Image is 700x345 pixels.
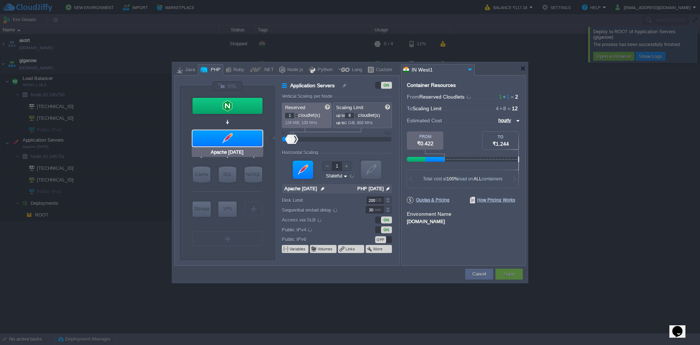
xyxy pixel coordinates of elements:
[381,226,392,233] div: ON
[282,235,356,243] label: Public IPv6
[407,106,412,111] span: To
[336,111,389,118] p: cloudlet(s)
[407,94,419,100] span: From
[509,94,515,100] span: =
[419,94,471,100] span: Reserved Cloudlets
[336,105,363,110] span: Scaling Limit
[472,271,486,278] button: Cancel
[261,65,274,76] div: .NET
[496,106,499,111] span: 4
[282,226,356,234] label: Public IPv4
[375,236,386,243] div: OFF
[192,202,211,216] div: Storage
[244,202,262,216] div: Create New Layer
[192,202,211,217] div: Storage Containers
[407,197,450,203] span: Quotas & Pricing
[285,65,303,76] div: Node.js
[282,150,320,155] div: Horizontal Scaling
[502,94,509,100] span: 1
[407,218,520,224] div: [DOMAIN_NAME]
[346,246,356,252] button: Links
[483,135,518,139] div: TO
[499,94,502,100] span: 1
[503,271,514,278] button: Apply
[350,65,362,76] div: Lang
[219,166,236,183] div: SQL
[285,105,305,110] span: Reserved
[282,196,356,204] label: Disk Limit
[218,202,237,217] div: Elastic VPS
[512,106,518,111] span: 12
[282,206,356,214] label: Sequential restart delay
[318,246,333,252] button: Volumes
[374,65,392,76] div: Custom
[381,216,392,223] div: ON
[245,166,262,183] div: NoSQL Databases
[285,111,329,118] p: cloudlet(s)
[289,246,306,252] button: Variables
[412,106,442,111] span: Scaling Limit
[192,98,262,114] div: Load Balancer
[515,94,518,100] span: 2
[336,113,345,118] span: up to
[499,106,506,111] span: 8
[669,316,693,338] iframe: chat widget
[407,134,443,139] div: FROM
[407,83,456,88] div: Container Resources
[285,120,318,125] span: 128 MiB, 100 MHz
[417,141,433,146] span: ₹0.422
[345,120,373,125] span: 1 GiB, 800 MHz
[183,65,195,76] div: Java
[375,206,383,213] div: sec
[282,94,334,99] div: Vertical Scaling per Node
[219,166,236,183] div: SQL Databases
[470,197,515,203] span: How Pricing Works
[407,211,451,217] label: Environment Name
[282,131,284,135] div: 0
[315,65,332,76] div: Python
[209,65,221,76] div: PHP
[506,106,512,111] span: =
[493,141,509,147] span: ₹1.244
[376,197,383,204] div: GB
[282,216,356,224] label: Access via SLB
[218,202,237,216] div: VPS
[245,166,262,183] div: NoSQL
[502,94,506,100] span: +
[381,82,392,89] div: ON
[192,130,262,146] div: Application Servers
[385,131,391,135] div: 512
[231,65,244,76] div: Ruby
[192,231,262,246] div: Create New Layer
[499,106,503,111] span: +
[407,116,442,124] span: Estimated Cost
[193,166,210,183] div: Cache
[336,120,345,125] span: up to
[373,246,383,252] button: More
